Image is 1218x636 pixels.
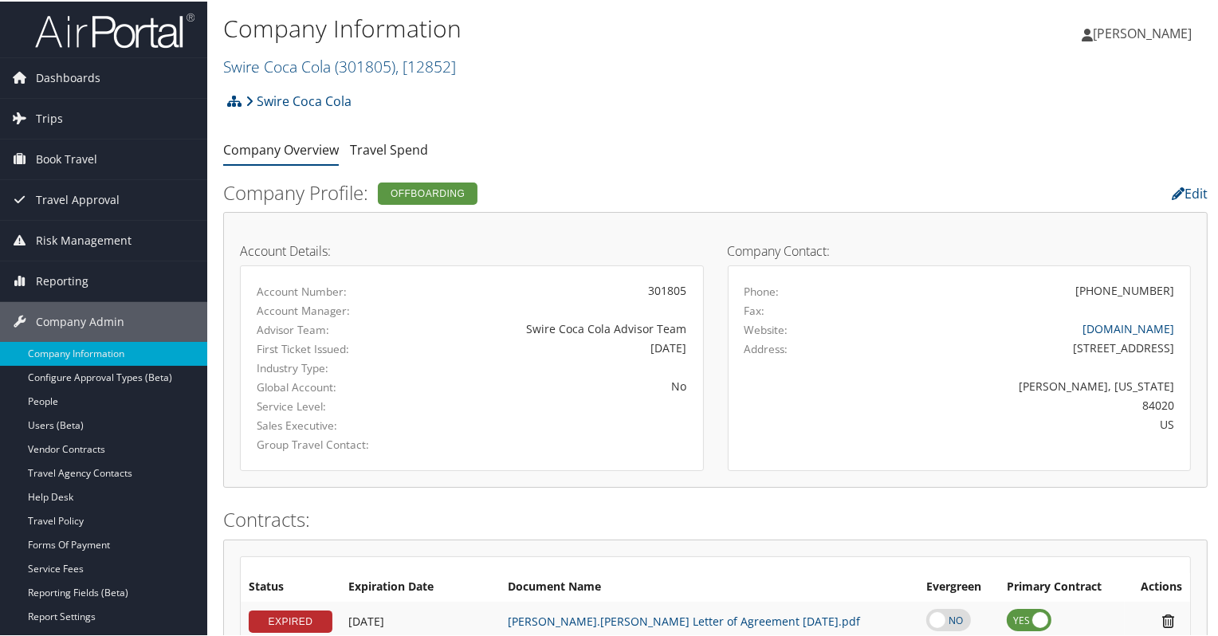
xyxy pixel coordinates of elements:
h2: Contracts: [223,504,1208,532]
div: [STREET_ADDRESS] [858,338,1174,355]
th: Document Name [500,571,918,600]
span: Trips [36,97,63,137]
th: Evergreen [918,571,999,600]
span: Book Travel [36,138,97,178]
span: Risk Management [36,219,132,259]
a: Swire Coca Cola [223,54,456,76]
a: Company Overview [223,139,339,157]
label: Fax: [745,301,765,317]
a: [DOMAIN_NAME] [1082,320,1174,335]
th: Status [241,571,340,600]
label: Account Manager: [257,301,384,317]
img: airportal-logo.png [35,10,194,48]
label: Advisor Team: [257,320,384,336]
i: Remove Contract [1154,611,1182,628]
div: Swire Coca Cola Advisor Team [408,319,687,336]
div: US [858,414,1174,431]
a: Edit [1172,183,1208,201]
a: [PERSON_NAME] [1082,8,1208,56]
span: ( 301805 ) [335,54,395,76]
div: No [408,376,687,393]
label: Address: [745,340,788,355]
span: [DATE] [348,612,384,627]
label: Phone: [745,282,780,298]
div: [DATE] [408,338,687,355]
th: Expiration Date [340,571,500,600]
a: Travel Spend [350,139,428,157]
div: [PERSON_NAME], [US_STATE] [858,376,1174,393]
div: Offboarding [378,181,477,203]
div: [PHONE_NUMBER] [1075,281,1174,297]
h4: Company Contact: [728,243,1192,256]
span: [PERSON_NAME] [1093,23,1192,41]
label: Sales Executive: [257,416,384,432]
span: Reporting [36,260,88,300]
th: Actions [1125,571,1190,600]
div: Add/Edit Date [348,613,492,627]
h4: Account Details: [240,243,704,256]
a: [PERSON_NAME].[PERSON_NAME] Letter of Agreement [DATE].pdf [508,612,860,627]
div: 84020 [858,395,1174,412]
label: First Ticket Issued: [257,340,384,355]
label: Account Number: [257,282,384,298]
div: EXPIRED [249,609,332,631]
h1: Company Information [223,10,879,44]
a: Swire Coca Cola [246,84,352,116]
h2: Company Profile: [223,178,871,205]
label: Industry Type: [257,359,384,375]
span: Company Admin [36,300,124,340]
span: Dashboards [36,57,100,96]
span: Travel Approval [36,179,120,218]
th: Primary Contract [999,571,1125,600]
span: , [ 12852 ] [395,54,456,76]
label: Global Account: [257,378,384,394]
label: Group Travel Contact: [257,435,384,451]
label: Service Level: [257,397,384,413]
label: Website: [745,320,788,336]
div: 301805 [408,281,687,297]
